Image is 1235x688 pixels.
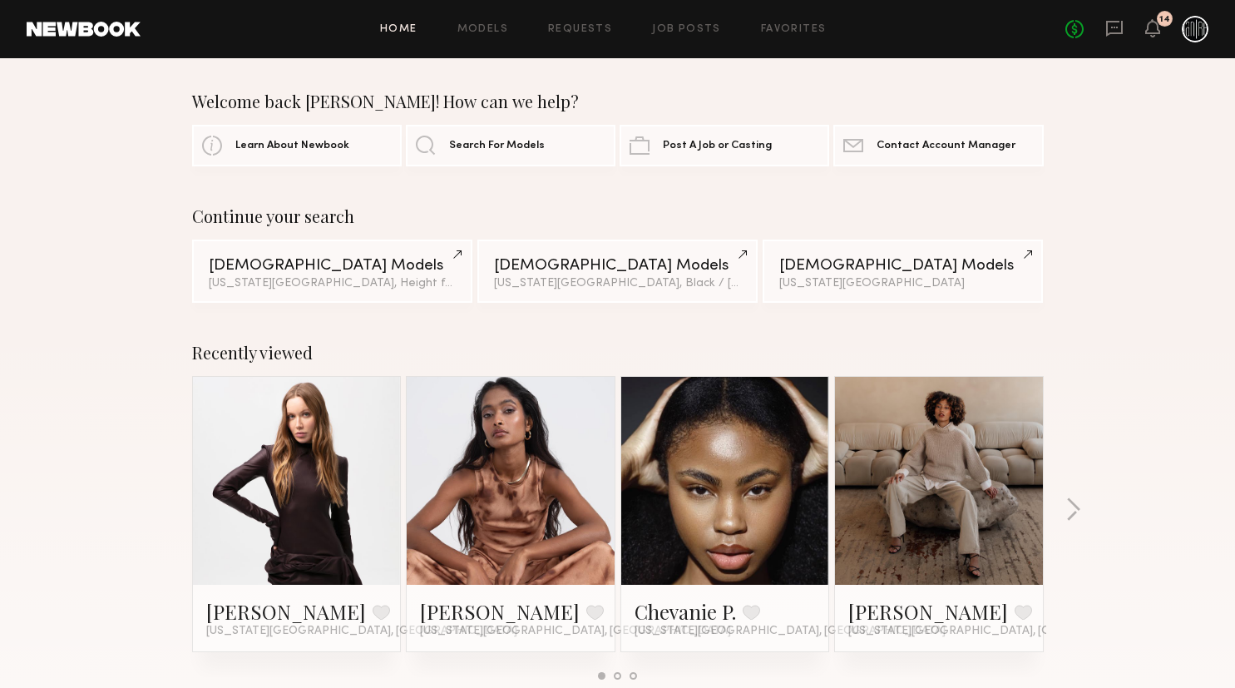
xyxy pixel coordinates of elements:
[206,598,366,625] a: [PERSON_NAME]
[761,24,827,35] a: Favorites
[209,278,456,290] div: [US_STATE][GEOGRAPHIC_DATA], Height from 5'9"
[877,141,1015,151] span: Contact Account Manager
[635,598,736,625] a: Chevanie P.
[235,141,349,151] span: Learn About Newbook
[192,240,472,303] a: [DEMOGRAPHIC_DATA] Models[US_STATE][GEOGRAPHIC_DATA], Height from 5'9"
[779,278,1026,290] div: [US_STATE][GEOGRAPHIC_DATA]
[192,343,1044,363] div: Recently viewed
[192,92,1044,111] div: Welcome back [PERSON_NAME]! How can we help?
[206,625,517,638] span: [US_STATE][GEOGRAPHIC_DATA], [GEOGRAPHIC_DATA]
[494,258,741,274] div: [DEMOGRAPHIC_DATA] Models
[663,141,772,151] span: Post A Job or Casting
[449,141,545,151] span: Search For Models
[763,240,1043,303] a: [DEMOGRAPHIC_DATA] Models[US_STATE][GEOGRAPHIC_DATA]
[420,598,580,625] a: [PERSON_NAME]
[779,258,1026,274] div: [DEMOGRAPHIC_DATA] Models
[833,125,1043,166] a: Contact Account Manager
[192,125,402,166] a: Learn About Newbook
[406,125,615,166] a: Search For Models
[420,625,731,638] span: [US_STATE][GEOGRAPHIC_DATA], [GEOGRAPHIC_DATA]
[652,24,721,35] a: Job Posts
[635,625,946,638] span: [US_STATE][GEOGRAPHIC_DATA], [GEOGRAPHIC_DATA]
[848,625,1159,638] span: [US_STATE][GEOGRAPHIC_DATA], [GEOGRAPHIC_DATA]
[548,24,612,35] a: Requests
[1159,15,1170,24] div: 14
[848,598,1008,625] a: [PERSON_NAME]
[494,278,741,290] div: [US_STATE][GEOGRAPHIC_DATA], Black / [DEMOGRAPHIC_DATA]
[457,24,508,35] a: Models
[209,258,456,274] div: [DEMOGRAPHIC_DATA] Models
[477,240,758,303] a: [DEMOGRAPHIC_DATA] Models[US_STATE][GEOGRAPHIC_DATA], Black / [DEMOGRAPHIC_DATA]
[380,24,417,35] a: Home
[192,206,1044,226] div: Continue your search
[620,125,829,166] a: Post A Job or Casting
